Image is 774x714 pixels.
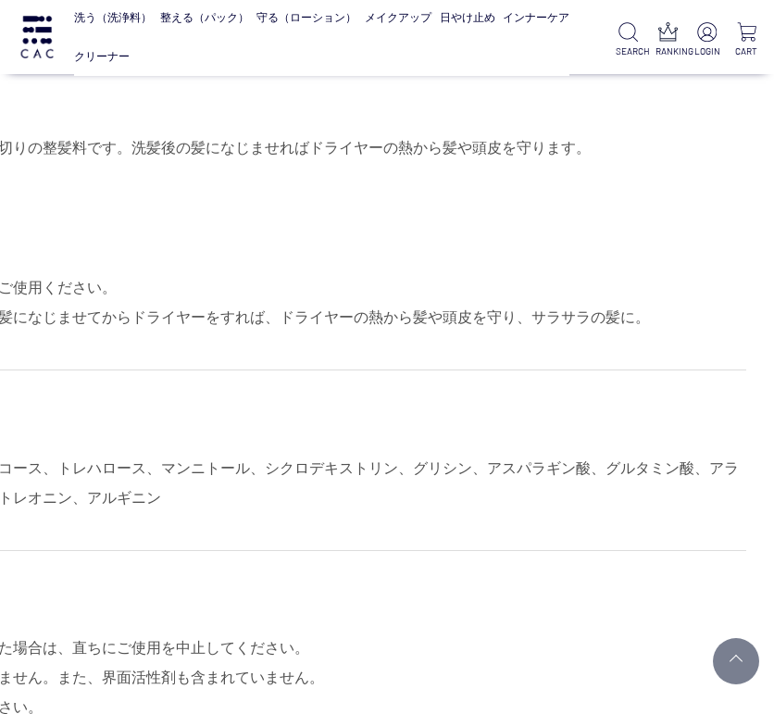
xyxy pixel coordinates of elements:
a: SEARCH [616,22,641,58]
img: logo [19,16,56,58]
a: RANKING [655,22,680,58]
p: SEARCH [616,44,641,58]
a: LOGIN [694,22,719,58]
p: CART [734,44,759,58]
p: RANKING [655,44,680,58]
a: クリーナー [74,37,130,76]
a: CART [734,22,759,58]
p: LOGIN [694,44,719,58]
